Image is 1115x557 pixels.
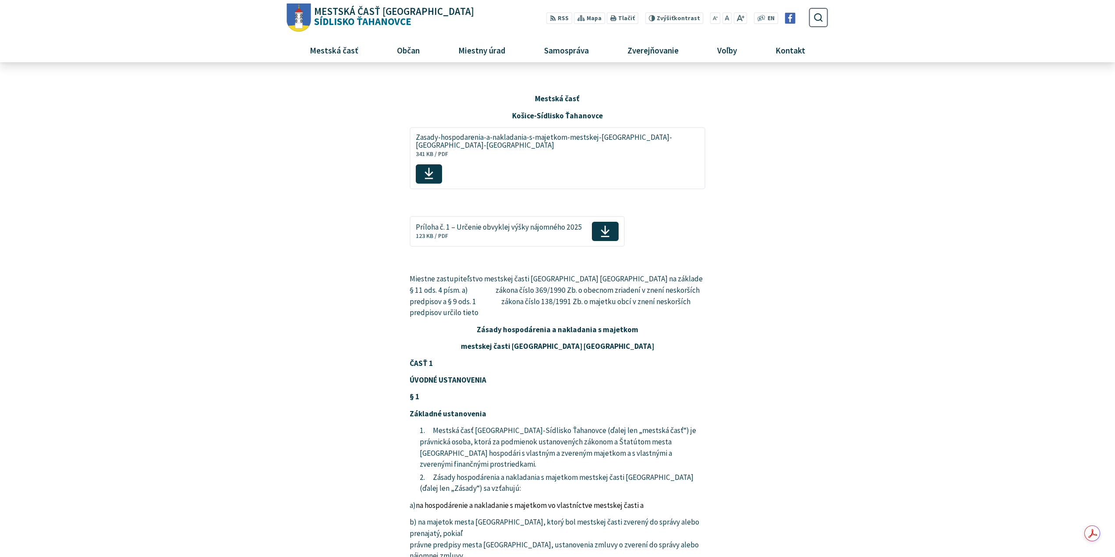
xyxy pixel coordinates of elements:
[455,38,509,62] span: Miestny úrad
[294,38,374,62] a: Mestská časť
[512,111,603,121] strong: Košice-Sídlisko Ťahanovce
[314,7,474,17] span: Mestská časť [GEOGRAPHIC_DATA]
[416,223,582,231] span: Príloha č. 1 – Určenie obvyklej výšky nájomného 2025
[618,15,635,22] span: Tlačiť
[410,409,486,419] strong: Základné ustanovenia
[311,7,474,27] span: Sídlisko Ťahanovce
[657,15,700,22] span: kontrast
[410,127,705,189] a: Zasady-hospodarenia-a-nakladania-s-majetkom-mestskej-[GEOGRAPHIC_DATA]-[GEOGRAPHIC_DATA]-[GEOGRAP...
[416,133,690,150] span: Zasady-hospodarenia-a-nakladania-s-majetkom-mestskej-[GEOGRAPHIC_DATA]-[GEOGRAPHIC_DATA]-[GEOGRAP...
[410,273,705,319] p: Miestne zastupiteľstvo mestskej časti [GEOGRAPHIC_DATA] [GEOGRAPHIC_DATA] na základe § 11 ods. 4 ...
[733,12,747,24] button: Zväčšiť veľkosť písma
[410,358,433,368] strong: ČASŤ 1
[306,38,361,62] span: Mestská časť
[722,12,732,24] button: Nastaviť pôvodnú veľkosť písma
[416,150,448,158] span: 341 KB / PDF
[416,500,644,510] span: na hospodárenie a nakladanie s majetkom vo vlastníctve mestskej časti a
[420,472,705,494] li: Zásady hospodárenia a nakladania s majetkom mestskej časti [GEOGRAPHIC_DATA] (ďalej len „Zásady“)...
[410,216,624,247] a: Príloha č. 1 – Určenie obvyklej výšky nájomného 2025123 KB / PDF
[612,38,695,62] a: Zverejňovanie
[624,38,682,62] span: Zverejňovanie
[477,325,638,334] strong: Zásady hospodárenia a nakladania s majetkom
[701,38,753,62] a: Voľby
[535,94,580,103] strong: Mestská časť
[287,4,474,32] a: Logo Sídlisko Ťahanovce, prejsť na domovskú stránku.
[710,12,721,24] button: Zmenšiť veľkosť písma
[714,38,740,62] span: Voľby
[410,375,486,385] strong: ÚVODNÉ USTANOVENIA
[558,14,569,23] span: RSS
[393,38,423,62] span: Občan
[785,13,796,24] img: Prejsť na Facebook stránku
[587,14,602,23] span: Mapa
[607,12,638,24] button: Tlačiť
[765,14,777,23] a: EN
[287,4,311,32] img: Prejsť na domovskú stránku
[461,341,654,351] strong: mestskej časti [GEOGRAPHIC_DATA] [GEOGRAPHIC_DATA]
[528,38,605,62] a: Samospráva
[442,38,521,62] a: Miestny úrad
[416,232,448,240] span: 123 KB / PDF
[541,38,592,62] span: Samospráva
[772,38,809,62] span: Kontakt
[410,392,419,401] strong: § 1
[546,12,572,24] a: RSS
[574,12,605,24] a: Mapa
[760,38,821,62] a: Kontakt
[381,38,435,62] a: Občan
[410,500,705,511] p: a)
[645,12,703,24] button: Zvýšiťkontrast
[768,14,775,23] span: EN
[657,14,674,22] span: Zvýšiť
[420,425,705,470] li: Mestská časť [GEOGRAPHIC_DATA]-Sídlisko Ťahanovce (ďalej len „mestská časť“) je právnická osoba, ...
